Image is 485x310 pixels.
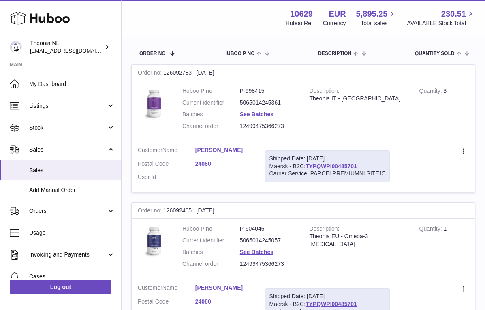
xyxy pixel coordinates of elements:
[323,19,346,27] div: Currency
[310,95,407,103] div: Theonia IT - [GEOGRAPHIC_DATA]
[265,150,390,182] div: Maersk - B2C:
[182,260,240,268] dt: Channel order
[419,225,444,234] strong: Quantity
[138,146,195,156] dt: Name
[138,284,162,291] span: Customer
[182,248,240,256] dt: Batches
[10,280,111,294] a: Log out
[306,301,357,307] a: TYPQWPI00485701
[29,186,115,194] span: Add Manual Order
[361,19,397,27] span: Total sales
[310,233,407,248] div: Theonia EU - Omega-3 [MEDICAL_DATA]
[413,81,475,140] td: 3
[356,9,397,27] a: 5,895.25 Total sales
[415,51,455,56] span: Quantity Sold
[29,146,107,154] span: Sales
[240,111,273,118] a: See Batches
[310,225,340,234] strong: Description
[138,87,170,120] img: 106291725893008.jpg
[138,160,195,170] dt: Postal Code
[29,207,107,215] span: Orders
[195,284,253,292] a: [PERSON_NAME]
[29,167,115,174] span: Sales
[138,173,195,181] dt: User Id
[290,9,313,19] strong: 10629
[30,39,103,55] div: Theonia NL
[29,80,115,88] span: My Dashboard
[195,146,253,154] a: [PERSON_NAME]
[195,298,253,306] a: 24060
[132,65,475,81] div: 126092783 | [DATE]
[310,88,340,96] strong: Description
[407,19,475,27] span: AVAILABLE Stock Total
[240,87,297,95] dd: P-998415
[286,19,313,27] div: Huboo Ref
[240,225,297,233] dd: P-604046
[329,9,346,19] strong: EUR
[29,229,115,237] span: Usage
[318,51,351,56] span: Description
[132,203,475,219] div: 126092405 | [DATE]
[30,47,119,54] span: [EMAIL_ADDRESS][DOMAIN_NAME]
[29,251,107,259] span: Invoicing and Payments
[29,124,107,132] span: Stock
[182,111,240,118] dt: Batches
[407,9,475,27] a: 230.51 AVAILABLE Stock Total
[240,249,273,255] a: See Batches
[182,237,240,244] dt: Current identifier
[419,88,444,96] strong: Quantity
[138,284,195,294] dt: Name
[240,99,297,107] dd: 5065014245361
[441,9,466,19] span: 230.51
[223,51,254,56] span: Huboo P no
[29,102,107,110] span: Listings
[138,69,163,78] strong: Order no
[182,122,240,130] dt: Channel order
[195,160,253,168] a: 24060
[269,170,386,177] div: Carrier Service: PARCELPREMIUMNLSITE15
[240,237,297,244] dd: 5065014245057
[240,122,297,130] dd: 12499475366273
[269,155,386,162] div: Shipped Date: [DATE]
[356,9,388,19] span: 5,895.25
[138,147,162,153] span: Customer
[138,207,163,216] strong: Order no
[306,163,357,169] a: TYPQWPI00485701
[138,298,195,308] dt: Postal Code
[10,41,22,53] img: info@wholesomegoods.eu
[413,219,475,278] td: 1
[240,260,297,268] dd: 12499475366273
[269,293,386,300] div: Shipped Date: [DATE]
[182,99,240,107] dt: Current identifier
[182,87,240,95] dt: Huboo P no
[138,225,170,257] img: 106291725893086.jpg
[182,225,240,233] dt: Huboo P no
[139,51,166,56] span: Order No
[29,273,115,280] span: Cases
